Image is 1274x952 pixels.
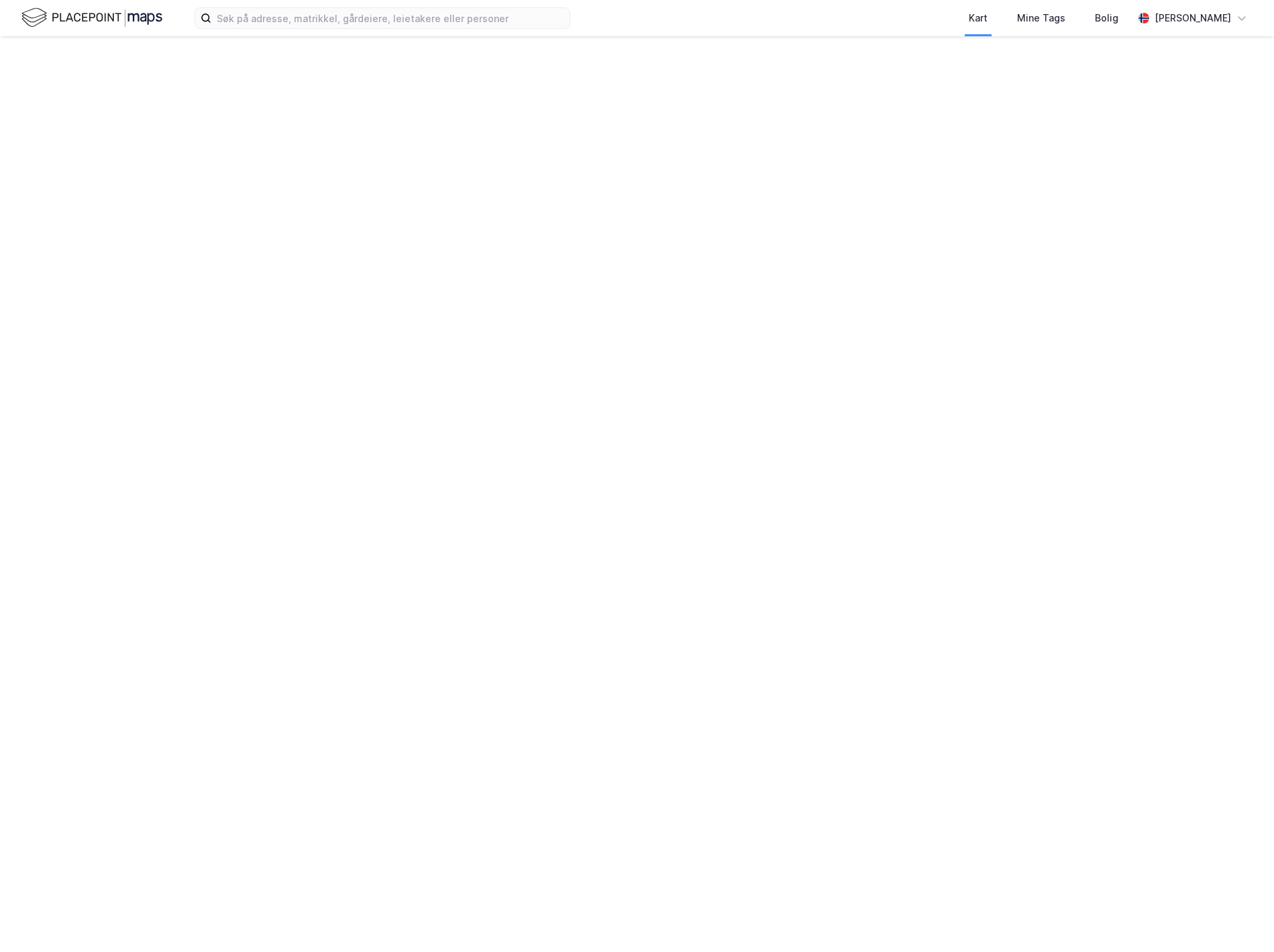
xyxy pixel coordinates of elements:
div: Bolig [1095,10,1118,26]
input: Søk på adresse, matrikkel, gårdeiere, leietakere eller personer [211,8,570,28]
div: Kart [969,10,988,26]
div: Mine Tags [1017,10,1065,26]
img: logo.f888ab2527a4732fd821a326f86c7f29.svg [21,6,162,30]
div: [PERSON_NAME] [1155,10,1231,26]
